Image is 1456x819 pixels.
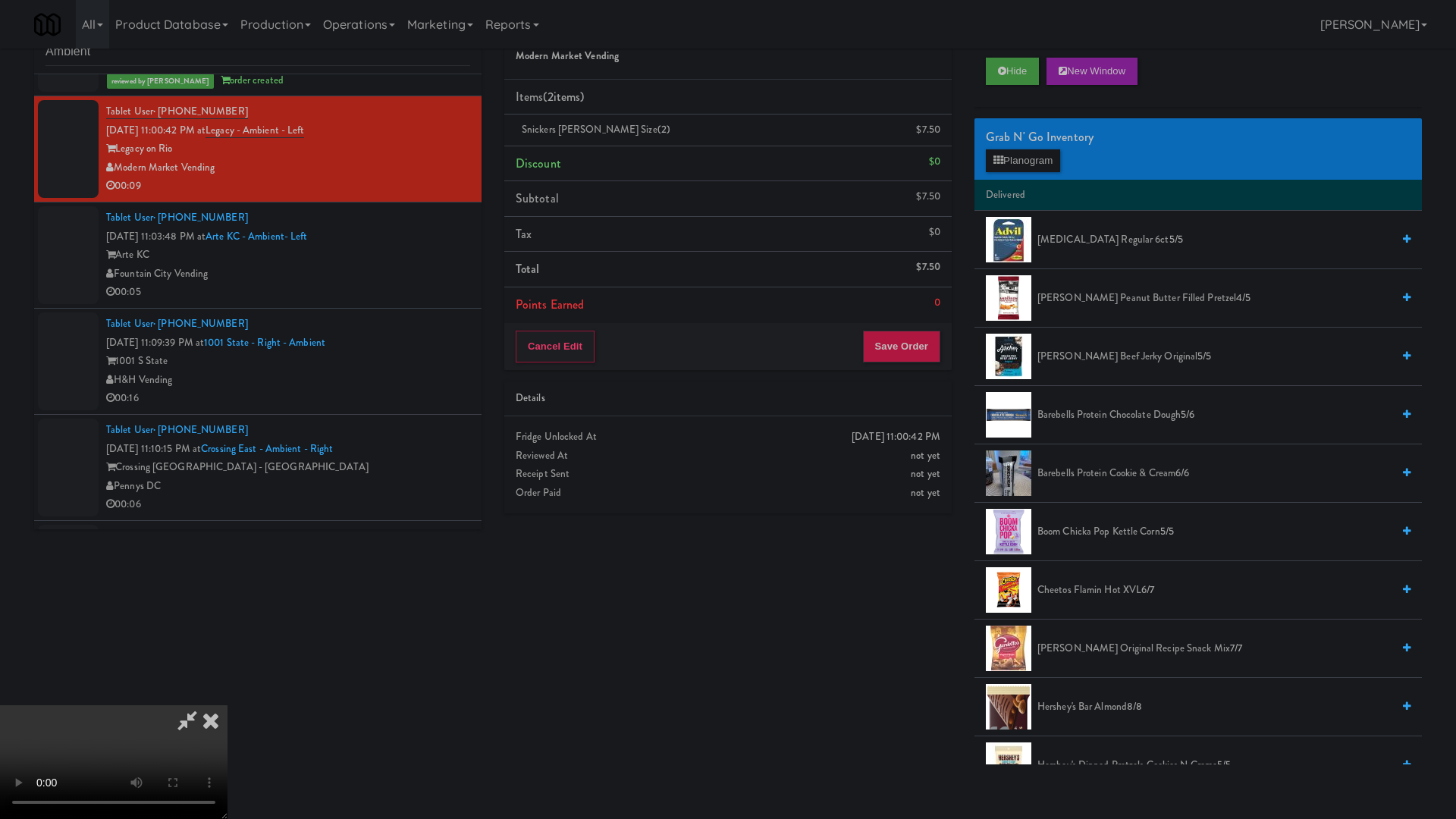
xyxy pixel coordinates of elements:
[153,104,248,118] span: · [PHONE_NUMBER]
[1031,639,1410,658] div: [PERSON_NAME] Original Recipe Snack Mix7/7
[1031,698,1410,717] div: Hershey's Bar Almond8/8
[516,465,940,484] div: Receipt Sent
[106,495,470,514] div: 00:06
[1197,349,1211,363] span: 5/5
[106,316,248,331] a: Tablet User· [PHONE_NUMBER]
[34,202,482,309] li: Tablet User· [PHONE_NUMBER][DATE] 11:03:48 PM atArte KC - Ambient- LeftArte KCFountain City Vendi...
[1037,347,1392,366] span: [PERSON_NAME] Beef Jerky Original
[522,122,670,136] span: Snickers [PERSON_NAME] Size
[106,177,470,196] div: 00:09
[206,123,304,138] a: Legacy - Ambient - Left
[911,448,940,463] span: not yet
[1031,231,1410,249] div: [MEDICAL_DATA] Regular 6ct5/5
[1031,581,1410,600] div: Cheetos Flamin Hot XVL6/7
[986,149,1060,172] button: Planogram
[153,422,248,437] span: · [PHONE_NUMBER]
[543,88,584,105] span: (2 )
[974,180,1422,212] li: Delivered
[929,152,940,171] div: $0
[106,229,206,243] span: [DATE] 11:03:48 PM at
[1037,289,1392,308] span: [PERSON_NAME] Peanut Butter Filled Pretzel
[516,155,561,172] span: Discount
[1037,639,1392,658] span: [PERSON_NAME] Original Recipe Snack Mix
[516,260,540,278] span: Total
[1037,522,1392,541] span: Boom Chicka Pop Kettle Corn
[153,529,248,543] span: · [PHONE_NUMBER]
[1175,466,1189,480] span: 6/6
[1037,231,1392,249] span: [MEDICAL_DATA] Regular 6ct
[34,11,61,38] img: Micromart
[916,258,940,277] div: $7.50
[516,484,940,503] div: Order Paid
[852,428,940,447] div: [DATE] 11:00:42 PM
[204,335,325,350] a: 1001 State - Right - Ambient
[106,246,470,265] div: Arte KC
[106,529,248,543] a: Tablet User· [PHONE_NUMBER]
[1236,290,1250,305] span: 4/5
[516,190,559,207] span: Subtotal
[106,265,470,284] div: Fountain City Vending
[516,88,584,105] span: Items
[986,126,1410,149] div: Grab N' Go Inventory
[1031,406,1410,425] div: Barebells Protein Chocolate Dough5/6
[516,428,940,447] div: Fridge Unlocked At
[106,123,206,137] span: [DATE] 11:00:42 PM at
[106,283,470,302] div: 00:05
[34,96,482,202] li: Tablet User· [PHONE_NUMBER][DATE] 11:00:42 PM atLegacy - Ambient - LeftLegacy on RioModern Market...
[916,121,940,140] div: $7.50
[1037,581,1392,600] span: Cheetos Flamin Hot XVL
[986,58,1039,85] button: Hide
[106,389,470,408] div: 00:16
[1217,758,1231,772] span: 5/5
[106,104,248,119] a: Tablet User· [PHONE_NUMBER]
[106,352,470,371] div: 1001 S State
[1037,406,1392,425] span: Barebells Protein Chocolate Dough
[1031,756,1410,775] div: Hershey's Dipped Pretzels Cookies N Creme5/5
[1031,522,1410,541] div: Boom Chicka Pop Kettle Corn5/5
[916,187,940,206] div: $7.50
[34,309,482,415] li: Tablet User· [PHONE_NUMBER][DATE] 11:09:39 PM at1001 State - Right - Ambient1001 S StateH&H Vendi...
[107,74,214,89] span: reviewed by [PERSON_NAME]
[106,371,470,390] div: H&H Vending
[106,477,470,496] div: Pennys DC
[1160,524,1174,538] span: 5/5
[106,458,470,477] div: Crossing [GEOGRAPHIC_DATA] - [GEOGRAPHIC_DATA]
[929,223,940,242] div: $0
[221,73,284,87] span: order created
[911,485,940,500] span: not yet
[1037,698,1392,717] span: Hershey's Bar Almond
[106,422,248,437] a: Tablet User· [PHONE_NUMBER]
[106,441,201,456] span: [DATE] 11:10:15 PM at
[1181,407,1194,422] span: 5/6
[911,466,940,481] span: not yet
[516,296,584,313] span: Points Earned
[201,441,333,456] a: Crossing East - Ambient - Right
[1141,582,1154,597] span: 6/7
[45,38,470,66] input: Search vision orders
[34,521,482,627] li: Tablet User· [PHONE_NUMBER][DATE] 11:10:24 PM atIllume - Ambient - RightIllumePennys DC00:48
[1037,464,1392,483] span: Barebells Protein Cookie & Cream
[516,389,940,408] div: Details
[554,88,581,105] ng-pluralize: items
[516,331,595,362] button: Cancel Edit
[863,331,940,362] button: Save Order
[516,225,532,243] span: Tax
[153,210,248,224] span: · [PHONE_NUMBER]
[206,229,307,243] a: Arte KC - Ambient- Left
[1037,756,1392,775] span: Hershey's Dipped Pretzels Cookies N Creme
[106,140,470,158] div: Legacy on Rio
[106,210,248,224] a: Tablet User· [PHONE_NUMBER]
[153,316,248,331] span: · [PHONE_NUMBER]
[516,51,940,62] h5: Modern Market Vending
[1031,464,1410,483] div: Barebells Protein Cookie & Cream6/6
[106,158,470,177] div: Modern Market Vending
[106,335,204,350] span: [DATE] 11:09:39 PM at
[516,447,940,466] div: Reviewed At
[657,122,670,136] span: (2)
[1230,641,1242,655] span: 7/7
[1169,232,1183,246] span: 5/5
[1031,289,1410,308] div: [PERSON_NAME] Peanut Butter Filled Pretzel4/5
[34,415,482,521] li: Tablet User· [PHONE_NUMBER][DATE] 11:10:15 PM atCrossing East - Ambient - RightCrossing [GEOGRAPH...
[1046,58,1137,85] button: New Window
[1127,699,1142,714] span: 8/8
